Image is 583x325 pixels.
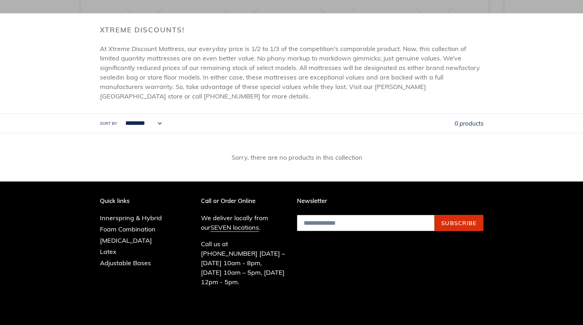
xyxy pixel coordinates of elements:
[201,239,286,287] p: Call us at [PHONE_NUMBER] [DATE] – [DATE] 10am - 8pm, [DATE] 10am – 5pm, [DATE] 12pm - 5pm.
[100,214,162,222] a: Innerspring & Hybrid
[100,64,480,81] span: factory sealed
[297,197,483,204] p: Newsletter
[110,153,483,162] p: Sorry, there are no products in this collection
[100,26,483,34] h2: Xtreme Discounts!
[201,197,286,204] p: Call or Order Online
[201,213,286,232] p: We deliver locally from our .
[100,197,172,204] p: Quick links
[100,225,156,233] a: Foam Combination
[100,248,116,256] a: Latex
[100,259,151,267] a: Adjustable Bases
[100,44,483,101] p: At Xtreme Discount Mattress, our everyday price is 1/2 to 1/3 of the competition's comparable pro...
[100,236,152,244] a: [MEDICAL_DATA]
[455,120,483,127] span: 0 products
[210,223,259,232] a: SEVEN locations
[435,215,483,231] button: Subscribe
[100,120,117,127] label: Sort by
[441,219,477,227] span: Subscribe
[297,215,435,231] input: Email address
